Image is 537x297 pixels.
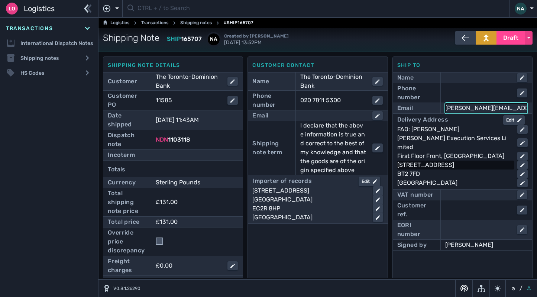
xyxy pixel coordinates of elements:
div: Importer of records [252,177,312,186]
div: Edit [506,117,522,123]
div: [GEOGRAPHIC_DATA] [397,178,511,187]
div: Lo [6,3,18,14]
span: Transactions [6,25,53,32]
div: Customer contact [252,61,383,69]
div: [GEOGRAPHIC_DATA] [252,195,366,204]
div: [STREET_ADDRESS] [397,161,511,170]
div: Shipping note term [252,139,291,157]
span: / [520,284,523,293]
div: Customer PO [108,91,146,109]
div: Sterling Pounds [156,178,227,187]
div: Customer ref. [397,201,436,219]
div: £131.00 [156,217,227,226]
div: [PERSON_NAME] Execution Services Limited [397,134,511,152]
a: Shipping notes [180,19,212,28]
div: EC2R 8HP [252,204,366,213]
span: Shipping Note [103,31,159,45]
div: Incoterm [108,151,135,159]
div: Email [252,111,268,120]
div: Date shipped [108,111,146,129]
div: £0.00 [156,261,221,270]
div: Delivery Address [397,115,448,125]
div: [GEOGRAPHIC_DATA] [252,213,366,222]
div: Courier name [108,277,146,295]
span: NDN [156,136,168,143]
div: Totals [108,162,238,177]
div: The Toronto-Dominion Bank [156,72,221,90]
div: 11585 [156,96,221,105]
button: Edit [503,115,525,125]
div: £131.00 [156,198,178,207]
span: SHIP [167,35,181,42]
div: First Floor Front, [GEOGRAPHIC_DATA] [397,152,511,161]
div: Total shipping note price [108,189,146,216]
div: Edit [362,178,377,185]
div: Email [397,104,413,113]
button: a [510,284,517,293]
div: EORI number [397,221,436,239]
input: CTRL + / to Search [138,1,505,16]
div: [STREET_ADDRESS] [252,186,366,195]
div: Total price [108,217,139,226]
button: Edit [359,177,380,186]
a: Transactions [141,19,168,28]
div: Override price discrepancy [108,228,146,255]
div: Phone number [397,84,436,102]
div: VAT number [397,190,434,199]
span: V0.8.1.26290 [113,285,140,292]
span: 165707 [181,35,202,42]
div: I declare that the above information is true and correct to the best of my knowledge and that the... [300,121,366,175]
div: [PERSON_NAME] [445,240,527,249]
div: FAO: [PERSON_NAME] [397,125,511,134]
div: BT2 7FD [397,170,511,178]
a: Logistics [103,19,129,28]
div: Customer [108,77,137,86]
button: A [525,284,533,293]
span: Created by [PERSON_NAME] [224,33,289,39]
span: Logistics [24,3,55,14]
div: Shipping note details [108,61,238,69]
span: 1103118 [168,136,190,143]
div: The Toronto-Dominion Bank [300,72,366,90]
div: NA [208,33,220,45]
div: Phone number [252,91,291,109]
span: Draft [503,33,518,42]
span: [DATE] 13:52PM [224,33,289,46]
div: 020 7811 5300 [300,96,366,105]
div: Freight charges [108,257,146,275]
div: [DATE] 11:43AM [156,116,227,125]
div: Name [397,73,414,82]
div: Dispatch note [108,131,146,149]
div: Currency [108,178,136,187]
div: Signed by [397,240,427,249]
div: Name [252,77,269,86]
div: Ship to [397,61,528,69]
button: Draft [496,31,525,45]
span: #SHIP165707 [224,19,253,28]
div: NA [515,3,527,14]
